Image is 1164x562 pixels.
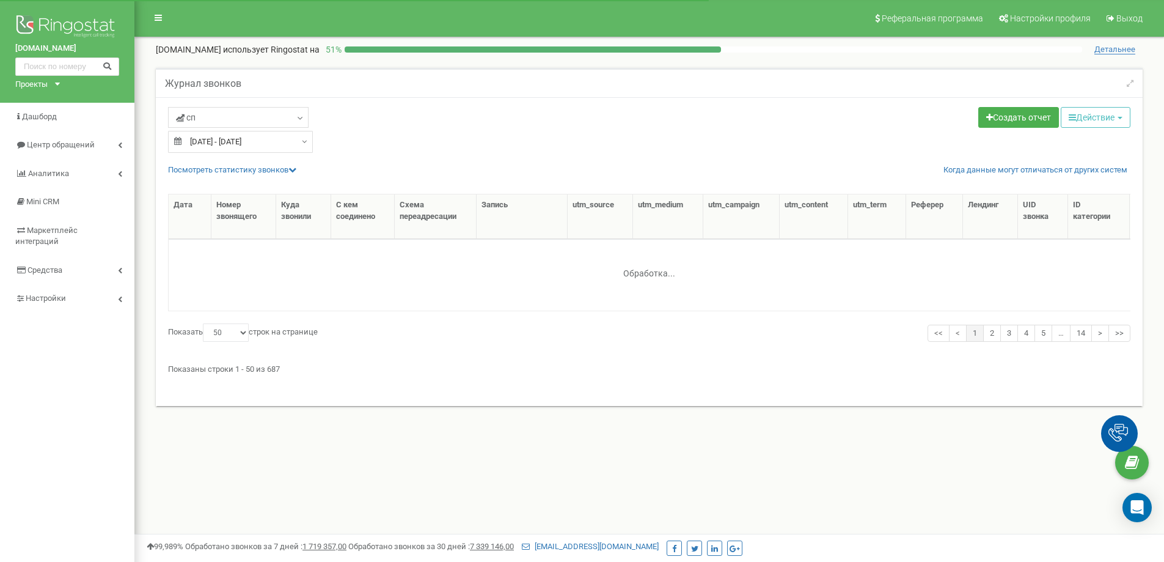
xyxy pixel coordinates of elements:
[168,359,1130,375] div: Показаны строки 1 - 50 из 687
[477,194,568,239] th: Запись
[966,325,984,342] a: 1
[27,140,95,149] span: Центр обращений
[223,45,320,54] span: использует Ringostat на
[1094,45,1135,54] span: Детальнее
[1070,325,1092,342] a: 14
[395,194,477,239] th: Схема переадресации
[906,194,963,239] th: Реферер
[168,107,309,128] a: сп
[147,542,183,551] span: 99,989%
[949,325,967,342] a: <
[1061,107,1130,128] button: Действие
[320,43,345,56] p: 51 %
[156,43,320,56] p: [DOMAIN_NAME]
[1000,325,1018,342] a: 3
[1018,194,1068,239] th: UID звонка
[185,542,346,551] span: Обработано звонков за 7 дней :
[211,194,276,239] th: Номер звонящего
[943,165,1127,176] a: Когда данные могут отличаться от других систем
[568,194,633,239] th: utm_source
[276,194,331,239] th: Куда звонили
[882,13,983,23] span: Реферальная программа
[978,107,1059,128] a: Создать отчет
[963,194,1019,239] th: Лендинг
[15,12,119,43] img: Ringostat logo
[1034,325,1052,342] a: 5
[1010,13,1091,23] span: Настройки профиля
[169,194,211,239] th: Дата
[168,324,318,342] label: Показать строк на странице
[15,226,78,246] span: Маркетплейс интеграций
[28,169,69,178] span: Аналитика
[633,194,703,239] th: utm_medium
[1116,13,1143,23] span: Выход
[1052,325,1071,342] a: …
[302,542,346,551] u: 1 719 357,00
[26,294,66,303] span: Настройки
[573,259,726,277] div: Обработка...
[203,324,249,342] select: Показатьстрок на странице
[348,542,514,551] span: Обработано звонков за 30 дней :
[27,265,62,275] span: Средства
[22,112,57,121] span: Дашборд
[15,57,119,76] input: Поиск по номеру
[165,78,241,89] h5: Журнал звонков
[703,194,780,239] th: utm_campaign
[1017,325,1035,342] a: 4
[168,165,296,174] a: Посмотреть cтатистику звонков
[928,325,950,342] a: <<
[15,43,119,54] a: [DOMAIN_NAME]
[780,194,848,239] th: utm_content
[1122,493,1152,522] div: Open Intercom Messenger
[26,197,59,206] span: Mini CRM
[848,194,906,239] th: utm_term
[176,111,196,124] span: сп
[331,194,395,239] th: С кем соединено
[1091,325,1109,342] a: >
[1108,325,1130,342] a: >>
[522,542,659,551] a: [EMAIL_ADDRESS][DOMAIN_NAME]
[983,325,1001,342] a: 2
[470,542,514,551] u: 7 339 146,00
[15,79,48,91] div: Проекты
[1068,194,1130,239] th: ID категории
